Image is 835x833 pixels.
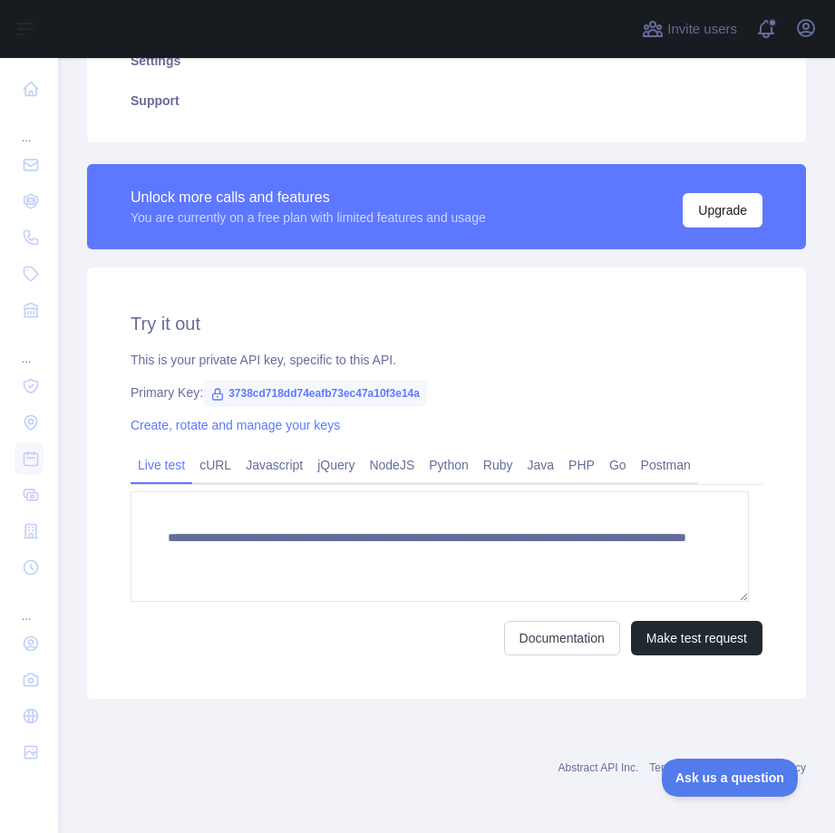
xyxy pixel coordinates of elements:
span: 3738cd718dd74eafb73ec47a10f3e14a [203,380,427,407]
div: This is your private API key, specific to this API. [131,351,762,369]
a: Documentation [504,621,620,655]
a: Ruby [476,450,520,479]
div: ... [15,330,44,366]
a: Abstract API Inc. [558,761,639,774]
a: Settings [109,41,784,81]
a: cURL [192,450,238,479]
div: Unlock more calls and features [131,187,486,208]
a: Java [520,450,562,479]
span: Invite users [667,19,737,40]
button: Invite users [638,15,741,44]
a: Terms of service [649,761,728,774]
a: Javascript [238,450,310,479]
a: NodeJS [362,450,422,479]
div: ... [15,109,44,145]
a: PHP [561,450,602,479]
a: Go [602,450,634,479]
button: Make test request [631,621,762,655]
a: Create, rotate and manage your keys [131,418,340,432]
button: Upgrade [683,193,762,228]
div: You are currently on a free plan with limited features and usage [131,208,486,227]
a: jQuery [310,450,362,479]
a: Support [109,81,784,121]
h2: Try it out [131,311,762,336]
a: Live test [131,450,192,479]
div: ... [15,587,44,624]
iframe: Toggle Customer Support [662,759,799,797]
div: Primary Key: [131,383,762,402]
a: Postman [634,450,698,479]
a: Python [422,450,476,479]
